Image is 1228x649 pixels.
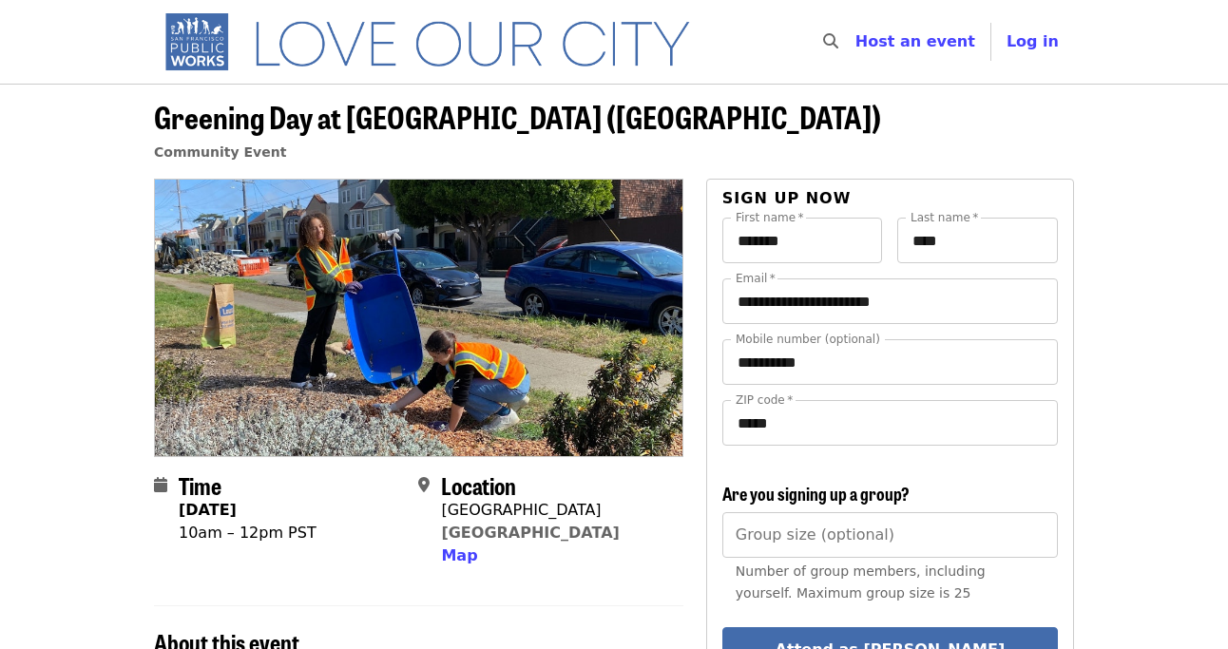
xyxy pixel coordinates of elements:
input: [object Object] [722,512,1058,558]
input: Last name [897,218,1058,263]
img: SF Public Works - Home [154,11,718,72]
span: Map [441,546,477,564]
strong: [DATE] [179,501,237,519]
label: Last name [911,212,978,223]
input: Search [850,19,865,65]
span: Number of group members, including yourself. Maximum group size is 25 [736,563,986,601]
a: [GEOGRAPHIC_DATA] [441,524,619,542]
input: First name [722,218,883,263]
div: 10am – 12pm PST [179,522,317,544]
a: Community Event [154,144,286,160]
i: calendar icon [154,476,167,494]
button: Log in [991,23,1074,61]
button: Map [441,544,477,567]
img: Greening Day at Sunset Blvd Gardens (36th Ave and Taraval) organized by SF Public Works [155,180,682,455]
i: search icon [823,32,838,50]
span: Sign up now [722,189,852,207]
label: Mobile number (optional) [736,334,880,345]
label: Email [736,273,776,284]
label: ZIP code [736,394,793,406]
span: Are you signing up a group? [722,481,910,506]
input: Mobile number (optional) [722,339,1058,385]
span: Location [441,468,516,502]
span: Time [179,468,221,502]
div: [GEOGRAPHIC_DATA] [441,499,619,522]
a: Host an event [855,32,975,50]
span: Log in [1007,32,1059,50]
span: Greening Day at [GEOGRAPHIC_DATA] ([GEOGRAPHIC_DATA]) [154,94,881,139]
input: ZIP code [722,400,1058,446]
i: map-marker-alt icon [418,476,430,494]
input: Email [722,278,1058,324]
label: First name [736,212,804,223]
